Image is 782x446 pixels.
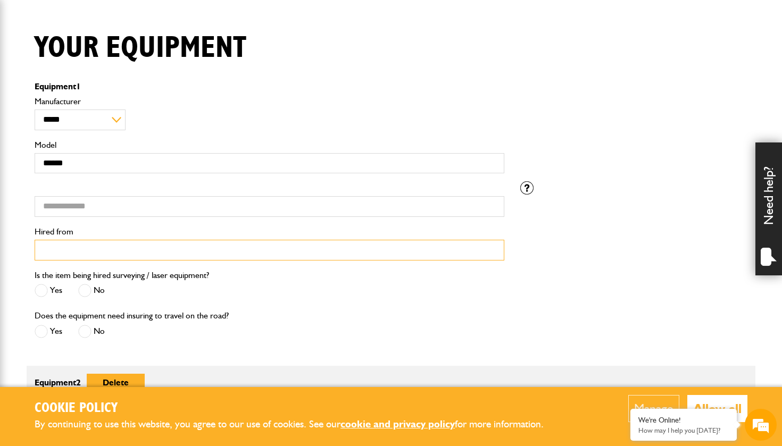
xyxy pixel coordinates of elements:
a: cookie and privacy policy [340,418,455,430]
label: No [78,325,105,338]
input: Enter your email address [14,130,194,153]
input: Enter your last name [14,98,194,122]
button: Manage [628,395,679,422]
p: How may I help you today? [638,426,729,434]
div: Chat with us now [55,60,179,73]
p: By continuing to use this website, you agree to our use of cookies. See our for more information. [35,416,561,433]
textarea: Type your message and hit 'Enter' [14,192,194,318]
button: Delete [87,374,145,391]
img: d_20077148190_company_1631870298795_20077148190 [18,59,45,74]
h1: Your equipment [35,30,246,66]
label: Does the equipment need insuring to travel on the road? [35,312,229,320]
label: Yes [35,325,62,338]
label: No [78,284,105,297]
div: Minimize live chat window [174,5,200,31]
h2: Cookie Policy [35,400,561,417]
label: Hired from [35,228,504,236]
p: Equipment [35,374,504,391]
span: 1 [76,81,81,91]
div: We're Online! [638,416,729,425]
label: Manufacturer [35,97,504,106]
p: Equipment [35,82,504,91]
label: Is the item being hired surveying / laser equipment? [35,271,209,280]
span: 2 [76,377,81,388]
label: Model [35,141,504,149]
input: Enter your phone number [14,161,194,184]
button: Allow all [687,395,747,422]
em: Start Chat [145,327,193,342]
label: Yes [35,284,62,297]
div: Need help? [755,142,782,275]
